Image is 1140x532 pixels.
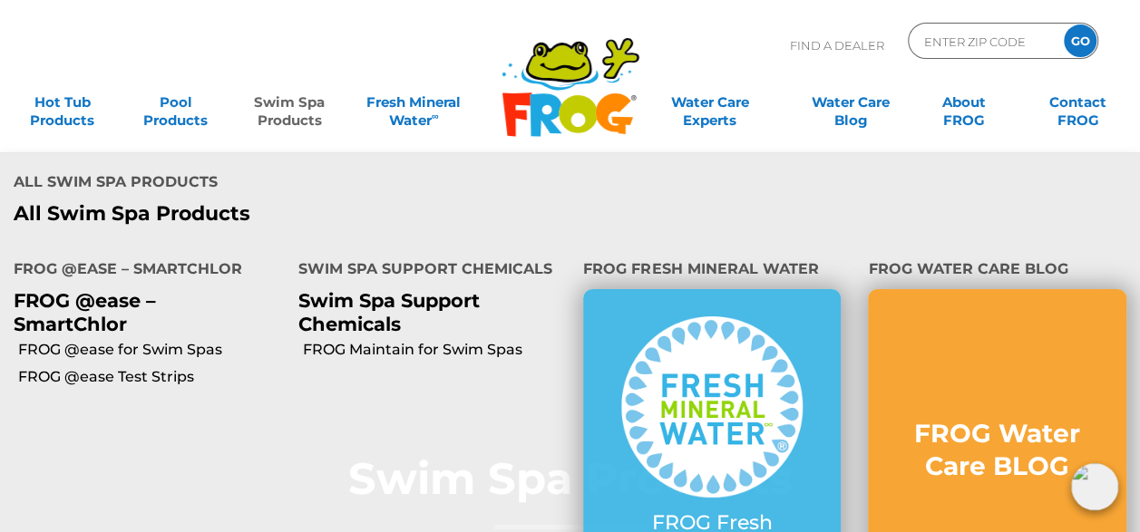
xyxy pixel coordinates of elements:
[1071,463,1118,510] img: openIcon
[14,166,556,202] h4: All Swim Spa Products
[1064,24,1096,57] input: GO
[298,289,556,334] p: Swim Spa Support Chemicals
[922,28,1045,54] input: Zip Code Form
[904,417,1089,501] a: FROG Water Care BLOG
[18,84,106,121] a: Hot TubProducts
[904,417,1089,483] h3: FROG Water Care BLOG
[18,367,285,387] a: FROG @ease Test Strips
[14,202,556,226] a: All Swim Spa Products
[920,84,1008,121] a: AboutFROG
[359,84,470,121] a: Fresh MineralWater∞
[790,23,884,68] p: Find A Dealer
[583,253,841,289] h4: FROG Fresh Mineral Water
[432,110,439,122] sup: ∞
[18,340,285,360] a: FROG @ease for Swim Spas
[638,84,781,121] a: Water CareExperts
[14,289,271,334] p: FROG @ease – SmartChlor
[132,84,219,121] a: PoolProducts
[14,253,271,289] h4: FROG @ease – SmartChlor
[1034,84,1122,121] a: ContactFROG
[303,340,570,360] a: FROG Maintain for Swim Spas
[806,84,894,121] a: Water CareBlog
[868,253,1125,289] h4: FROG Water Care BLOG
[245,84,333,121] a: Swim SpaProducts
[298,253,556,289] h4: Swim Spa Support Chemicals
